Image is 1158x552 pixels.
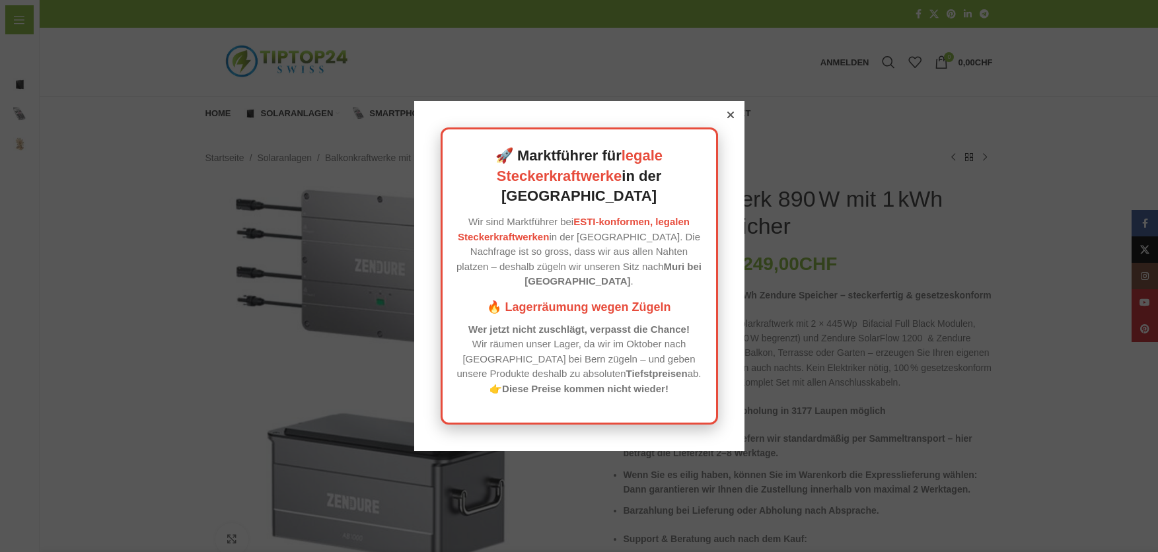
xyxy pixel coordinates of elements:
[458,216,690,242] a: ESTI-konformen, legalen Steckerkraftwerken
[456,322,703,397] p: Wir räumen unser Lager, da wir im Oktober nach [GEOGRAPHIC_DATA] bei Bern zügeln – und geben unse...
[502,383,669,394] strong: Diese Preise kommen nicht wieder!
[468,324,690,335] strong: Wer jetzt nicht zuschlägt, verpasst die Chance!
[626,368,688,379] strong: Tiefstpreisen
[456,146,703,207] h2: 🚀 Marktführer für in der [GEOGRAPHIC_DATA]
[497,147,663,184] a: legale Steckerkraftwerke
[456,215,703,289] p: Wir sind Marktführer bei in der [GEOGRAPHIC_DATA]. Die Nachfrage ist so gross, dass wir aus allen...
[456,299,703,316] h3: 🔥 Lagerräumung wegen Zügeln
